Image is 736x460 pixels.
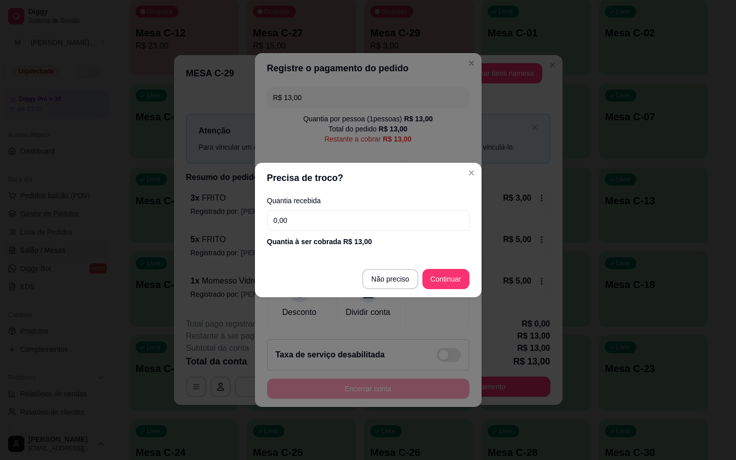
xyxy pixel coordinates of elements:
[267,197,469,204] label: Quantia recebida
[422,269,469,289] button: Continuar
[255,163,482,193] header: Precisa de troco?
[463,165,480,181] button: Close
[362,269,418,289] button: Não preciso
[267,237,469,247] div: Quantia à ser cobrada R$ 13,00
